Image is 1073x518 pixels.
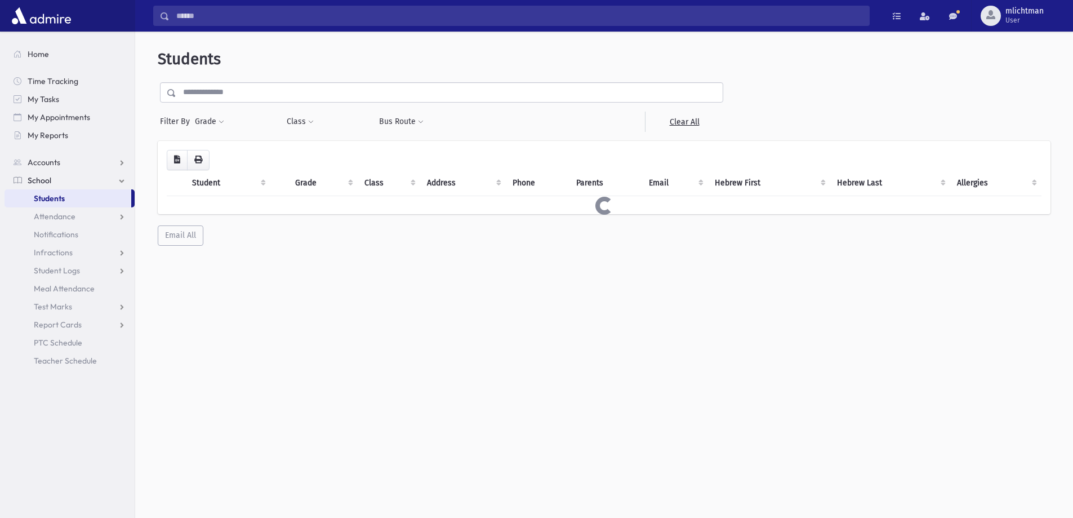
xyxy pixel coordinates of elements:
[28,94,59,104] span: My Tasks
[34,284,95,294] span: Meal Attendance
[5,189,131,207] a: Students
[34,302,72,312] span: Test Marks
[830,170,951,196] th: Hebrew Last
[642,170,708,196] th: Email
[28,49,49,59] span: Home
[5,108,135,126] a: My Appointments
[5,262,135,280] a: Student Logs
[5,171,135,189] a: School
[288,170,357,196] th: Grade
[5,334,135,352] a: PTC Schedule
[34,265,80,276] span: Student Logs
[708,170,830,196] th: Hebrew First
[379,112,424,132] button: Bus Route
[170,6,869,26] input: Search
[5,352,135,370] a: Teacher Schedule
[5,72,135,90] a: Time Tracking
[185,170,270,196] th: Student
[5,153,135,171] a: Accounts
[34,338,82,348] span: PTC Schedule
[5,207,135,225] a: Attendance
[420,170,506,196] th: Address
[28,76,78,86] span: Time Tracking
[34,211,75,222] span: Attendance
[158,225,203,246] button: Email All
[5,280,135,298] a: Meal Attendance
[28,157,60,167] span: Accounts
[5,298,135,316] a: Test Marks
[5,90,135,108] a: My Tasks
[1005,16,1044,25] span: User
[28,130,68,140] span: My Reports
[34,320,82,330] span: Report Cards
[160,116,194,127] span: Filter By
[645,112,723,132] a: Clear All
[194,112,225,132] button: Grade
[167,150,188,170] button: CSV
[569,170,642,196] th: Parents
[5,225,135,243] a: Notifications
[28,175,51,185] span: School
[9,5,74,27] img: AdmirePro
[286,112,314,132] button: Class
[34,247,73,258] span: Infractions
[950,170,1041,196] th: Allergies
[5,243,135,262] a: Infractions
[5,126,135,144] a: My Reports
[158,50,221,68] span: Students
[1005,7,1044,16] span: mlichtman
[34,229,78,240] span: Notifications
[358,170,421,196] th: Class
[5,45,135,63] a: Home
[506,170,569,196] th: Phone
[34,356,97,366] span: Teacher Schedule
[28,112,90,122] span: My Appointments
[187,150,210,170] button: Print
[5,316,135,334] a: Report Cards
[34,193,65,203] span: Students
